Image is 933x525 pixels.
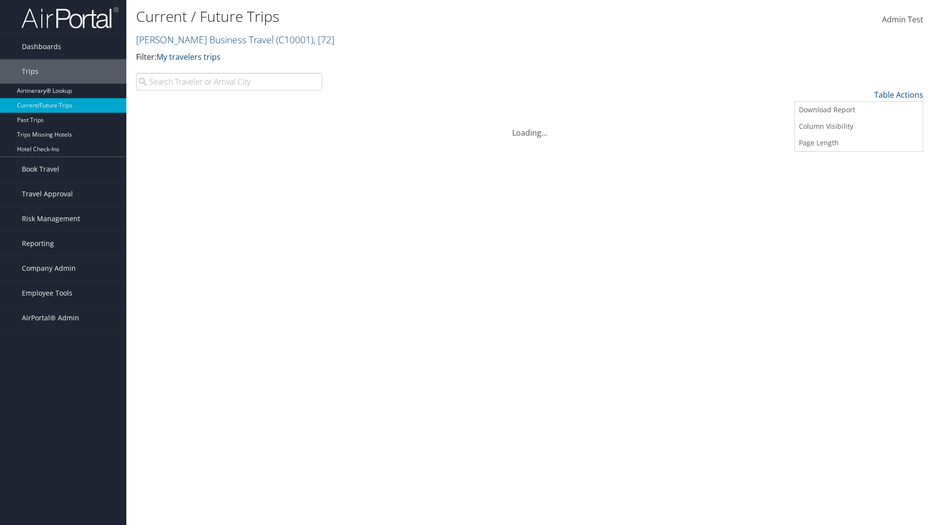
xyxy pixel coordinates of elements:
img: airportal-logo.png [21,6,119,29]
span: Dashboards [22,35,61,59]
span: Travel Approval [22,182,73,206]
a: Column Visibility [795,118,923,135]
a: Page Length [795,135,923,151]
a: Download Report [795,102,923,118]
span: Risk Management [22,207,80,231]
span: Trips [22,59,38,84]
span: Company Admin [22,256,76,280]
span: Book Travel [22,157,59,181]
span: Employee Tools [22,281,72,305]
span: AirPortal® Admin [22,306,79,330]
span: Reporting [22,231,54,256]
